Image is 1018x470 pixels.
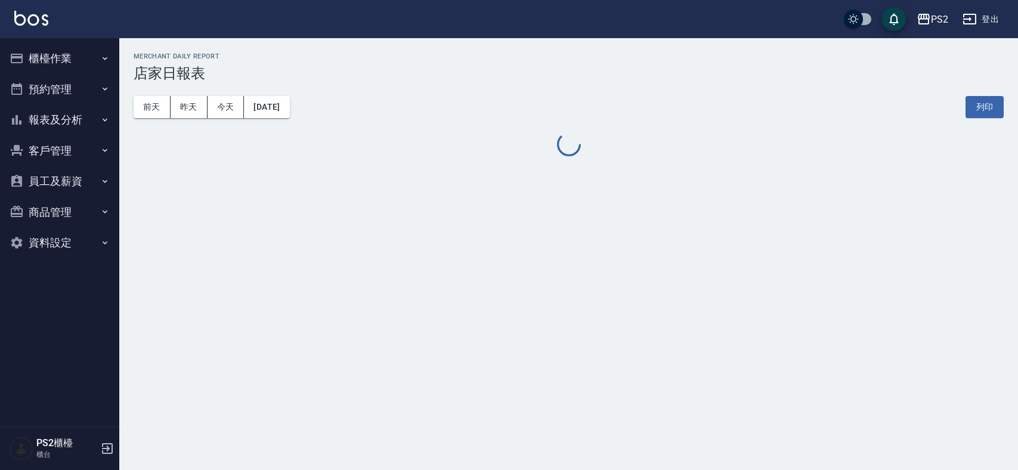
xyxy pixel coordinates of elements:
[5,197,115,228] button: 商品管理
[958,8,1004,30] button: 登出
[134,96,171,118] button: 前天
[244,96,289,118] button: [DATE]
[966,96,1004,118] button: 列印
[5,104,115,135] button: 報表及分析
[14,11,48,26] img: Logo
[171,96,208,118] button: 昨天
[931,12,948,27] div: PS2
[208,96,245,118] button: 今天
[36,449,97,460] p: 櫃台
[134,65,1004,82] h3: 店家日報表
[5,74,115,105] button: 預約管理
[912,7,953,32] button: PS2
[5,166,115,197] button: 員工及薪資
[134,52,1004,60] h2: Merchant Daily Report
[5,135,115,166] button: 客戶管理
[10,437,33,460] img: Person
[882,7,906,31] button: save
[5,227,115,258] button: 資料設定
[36,437,97,449] h5: PS2櫃檯
[5,43,115,74] button: 櫃檯作業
